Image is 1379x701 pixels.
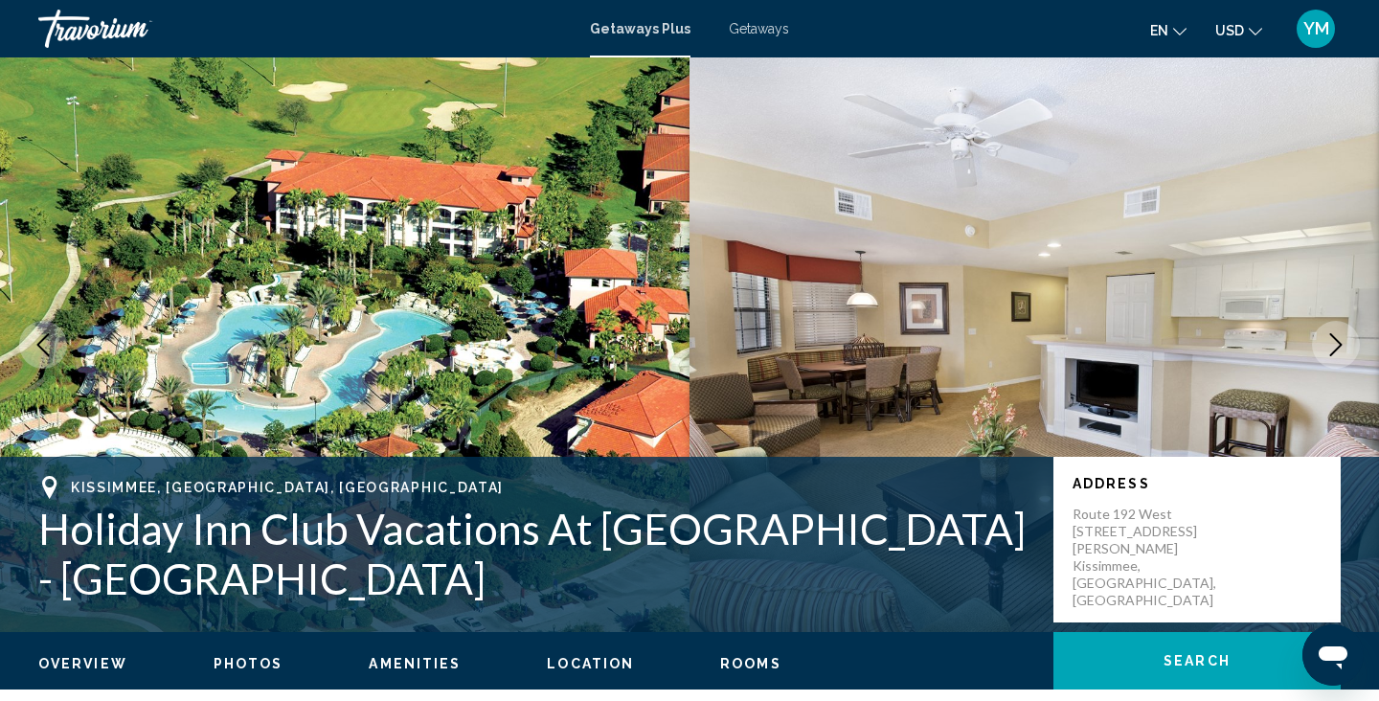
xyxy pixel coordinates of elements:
[369,656,461,671] span: Amenities
[38,10,571,48] a: Travorium
[720,656,781,671] span: Rooms
[19,321,67,369] button: Previous image
[1215,23,1244,38] span: USD
[1150,16,1187,44] button: Change language
[547,656,634,671] span: Location
[38,655,127,672] button: Overview
[1302,624,1364,686] iframe: Button to launch messaging window
[1215,16,1262,44] button: Change currency
[547,655,634,672] button: Location
[1291,9,1341,49] button: User Menu
[38,656,127,671] span: Overview
[590,21,690,36] a: Getaways Plus
[1312,321,1360,369] button: Next image
[1164,654,1231,669] span: Search
[1303,19,1329,38] span: YM
[729,21,789,36] a: Getaways
[214,656,283,671] span: Photos
[1053,632,1341,690] button: Search
[38,504,1034,603] h1: Holiday Inn Club Vacations At [GEOGRAPHIC_DATA] - [GEOGRAPHIC_DATA]
[1150,23,1168,38] span: en
[71,480,504,495] span: Kissimmee, [GEOGRAPHIC_DATA], [GEOGRAPHIC_DATA]
[369,655,461,672] button: Amenities
[720,655,781,672] button: Rooms
[1073,476,1322,491] p: Address
[214,655,283,672] button: Photos
[1073,506,1226,609] p: Route 192 West [STREET_ADDRESS][PERSON_NAME] Kissimmee, [GEOGRAPHIC_DATA], [GEOGRAPHIC_DATA]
